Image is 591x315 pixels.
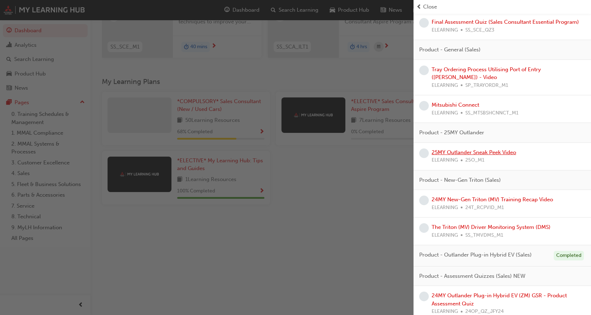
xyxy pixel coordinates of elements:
[419,196,429,205] span: learningRecordVerb_NONE-icon
[419,101,429,111] span: learningRecordVerb_NONE-icon
[419,272,525,280] span: Product - Assessment Quizzes (Sales) NEW
[432,81,458,90] span: ELEARNING
[432,156,458,164] span: ELEARNING
[419,176,501,184] span: Product - New-Gen Triton (Sales)
[432,26,458,34] span: ELEARNING
[432,149,516,156] a: 25MY Outlander Sneak Peek Video
[419,148,429,158] span: learningRecordVerb_NONE-icon
[432,109,458,117] span: ELEARNING
[465,109,519,117] span: SS_MTSBSHCNNCT_M1
[432,66,541,81] a: Tray Ordering Process Utilising Port of Entry ([PERSON_NAME]) - Video
[419,18,429,28] span: learningRecordVerb_NONE-icon
[432,196,553,203] a: 24MY New-Gen Triton (MV) Training Recap Video
[465,156,485,164] span: 25O_M1
[465,81,508,90] span: SP_TRAYORDR_M1
[419,251,532,259] span: Product - Outlander Plug-in Hybrid EV (Sales)
[432,204,458,212] span: ELEARNING
[423,3,437,11] span: Close
[419,292,429,301] span: learningRecordVerb_NONE-icon
[432,19,579,25] a: Final Assessment Quiz (Sales Consultant Essential Program)
[419,46,481,54] span: Product - General (Sales)
[432,231,458,240] span: ELEARNING
[432,102,479,108] a: Mitsubishi Connect
[419,66,429,75] span: learningRecordVerb_NONE-icon
[419,129,484,137] span: Product - 25MY Outlander
[416,3,422,11] span: prev-icon
[465,231,503,240] span: SS_TMVDMS_M1
[432,224,551,230] a: The Triton (MV) Driver Monitoring System (DMS)
[432,292,567,307] a: 24MY Outlander Plug-in Hybrid EV (ZM) GSR - Product Assessment Quiz
[554,251,584,260] div: Completed
[416,3,588,11] button: prev-iconClose
[419,223,429,233] span: learningRecordVerb_NONE-icon
[465,26,494,34] span: SS_SCE_QZ3
[465,204,504,212] span: 24T_RCPVID_M1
